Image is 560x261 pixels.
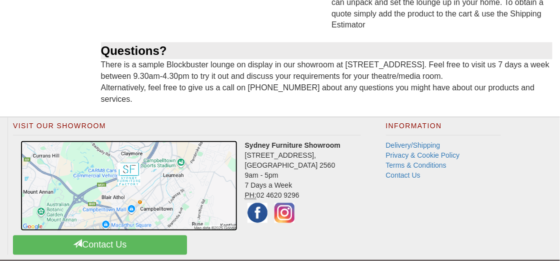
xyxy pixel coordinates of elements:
a: Contact Us [13,236,187,255]
h2: Visit Our Showroom [13,123,361,136]
h2: Information [386,123,501,136]
a: Privacy & Cookie Policy [386,152,460,160]
a: Contact Us [386,172,420,180]
img: Click to activate map [20,141,237,231]
div: Questions? [101,42,552,59]
img: Facebook [245,201,270,226]
a: Terms & Conditions [386,162,446,170]
a: Delivery/Shipping [386,142,440,150]
abbr: Phone [245,192,256,200]
img: Instagram [272,201,297,226]
strong: Sydney Furniture Showroom [245,142,340,150]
